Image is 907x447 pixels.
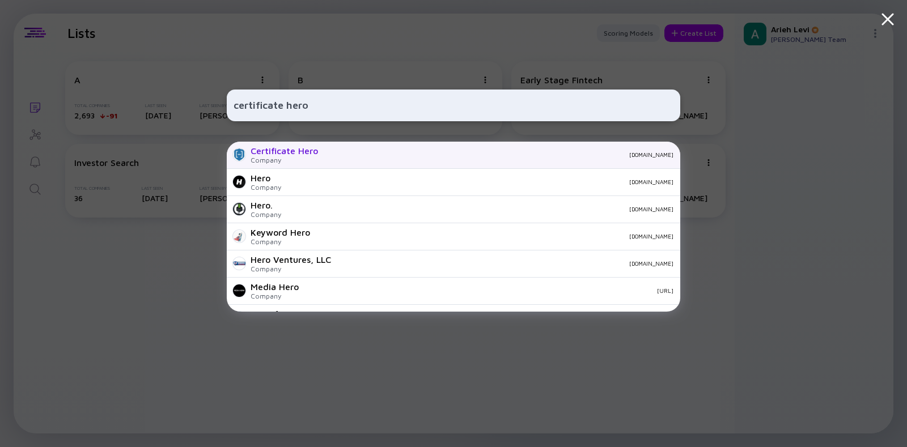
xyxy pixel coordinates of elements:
[340,260,673,267] div: [DOMAIN_NAME]
[251,309,307,319] div: Superfit Hero
[251,210,281,219] div: Company
[251,227,310,237] div: Keyword Hero
[251,237,310,246] div: Company
[251,282,299,292] div: Media Hero
[327,151,673,158] div: [DOMAIN_NAME]
[251,173,281,183] div: Hero
[290,178,673,185] div: [DOMAIN_NAME]
[251,146,318,156] div: Certificate Hero
[290,206,673,212] div: [DOMAIN_NAME]
[251,265,331,273] div: Company
[308,287,673,294] div: [URL]
[234,95,673,116] input: Search Company or Investor...
[251,292,299,300] div: Company
[251,156,318,164] div: Company
[251,183,281,191] div: Company
[319,233,673,240] div: [DOMAIN_NAME]
[251,200,281,210] div: Hero.
[251,254,331,265] div: Hero Ventures, LLC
